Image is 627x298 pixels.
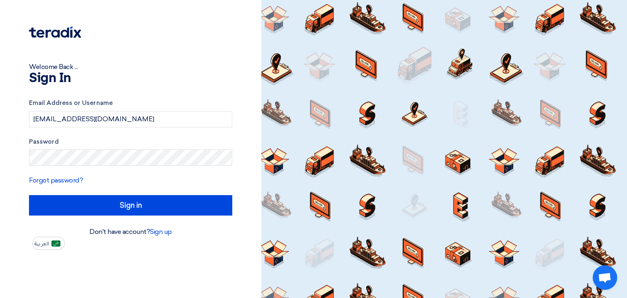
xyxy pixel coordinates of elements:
[29,98,232,108] label: Email Address or Username
[32,237,65,250] button: العربية
[29,176,83,184] a: Forgot password?
[150,228,172,236] a: Sign up
[29,195,232,216] input: Sign in
[34,241,49,247] span: العربية
[29,27,81,38] img: Teradix logo
[593,265,617,290] div: Open chat
[29,72,232,85] h1: Sign In
[51,240,60,247] img: ar-AR.png
[29,227,232,237] div: Don't have account?
[29,137,232,147] label: Password
[29,62,232,72] div: Welcome Back ...
[29,111,232,127] input: Enter your business email or username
